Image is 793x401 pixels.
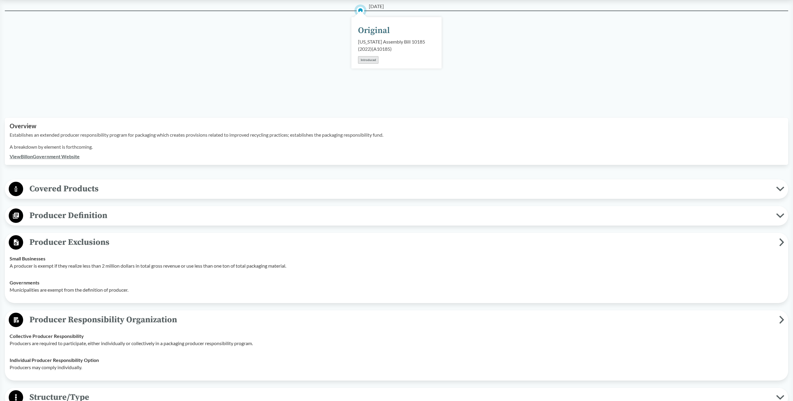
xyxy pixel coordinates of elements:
strong: Individual Producer Responsibility Option [10,357,99,363]
p: Producers are required to participate, either individually or collectively in a packaging produce... [10,340,783,347]
button: Producer Exclusions [7,235,786,250]
p: Establishes an extended producer responsibility program for packaging which creates provisions re... [10,131,783,138]
div: [US_STATE] Assembly Bill 10185 (2022) ( A10185 ) [358,38,435,53]
button: Covered Products [7,181,786,197]
strong: Governments [10,280,39,285]
span: Producer Exclusions [23,235,779,249]
div: Original [358,24,390,37]
p: A producer is exempt if they realize less than 2 million dollars in total gross revenue or use le... [10,262,783,269]
span: Covered Products [23,182,776,196]
p: A breakdown by element is forthcoming. [10,143,783,150]
span: [DATE] [369,3,384,10]
button: Producer Responsibility Organization [7,312,786,328]
p: Producers may comply individually. [10,364,783,371]
strong: Small Businesses [10,256,45,261]
p: Municipalities are exempt from the definition of producer. [10,286,783,293]
button: Producer Definition [7,208,786,223]
div: Introduced [358,56,378,64]
h2: Overview [10,123,783,129]
span: Producer Responsibility Organization [23,313,779,327]
a: ViewBillonGovernment Website [10,153,80,159]
strong: Collective Producer Responsibility [10,333,84,339]
span: Producer Definition [23,209,776,222]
